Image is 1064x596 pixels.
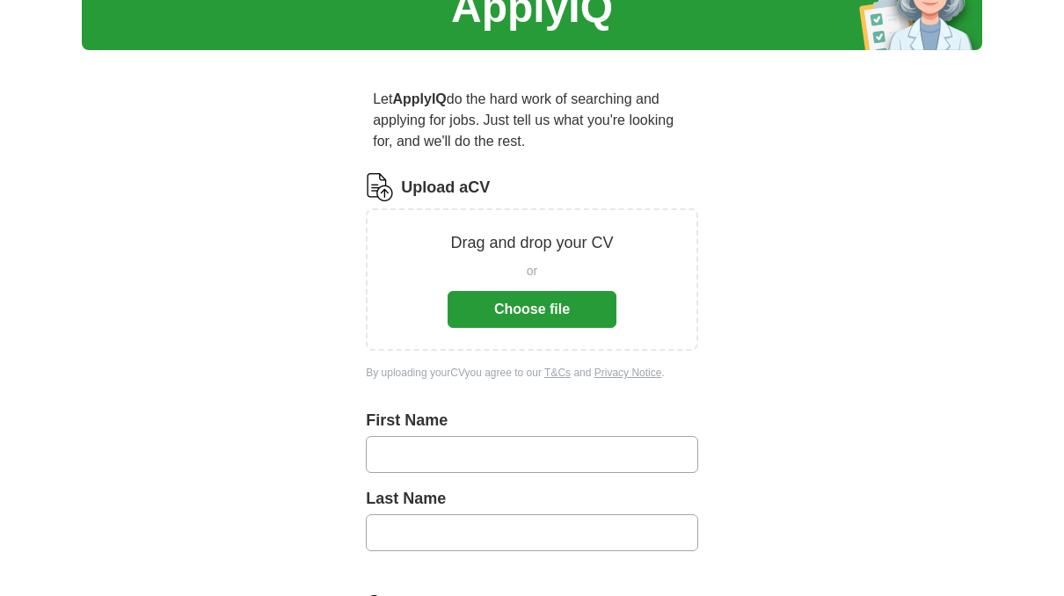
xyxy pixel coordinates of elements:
p: Drag and drop your CV [450,231,613,255]
label: First Name [366,409,698,432]
strong: ApplyIQ [392,91,446,106]
img: CV Icon [366,173,394,201]
button: Choose file [448,291,616,328]
a: Privacy Notice [594,367,662,379]
span: or [527,262,537,280]
a: T&Cs [544,367,571,379]
label: Last Name [366,487,698,511]
label: Upload a CV [401,176,490,200]
p: Let do the hard work of searching and applying for jobs. Just tell us what you're looking for, an... [366,82,698,159]
div: By uploading your CV you agree to our and . [366,365,698,381]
